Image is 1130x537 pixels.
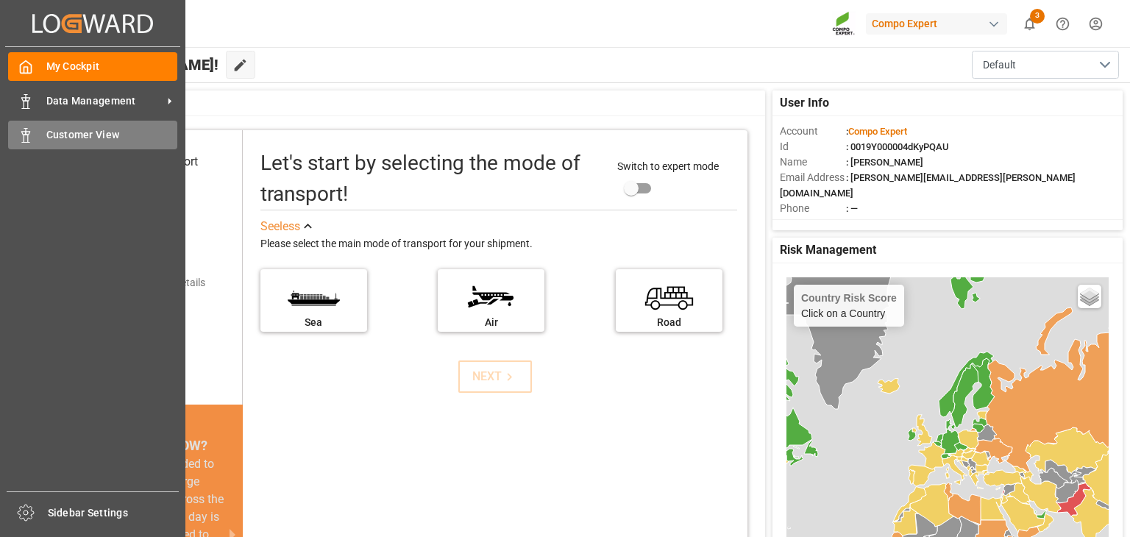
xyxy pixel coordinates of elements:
[780,94,829,112] span: User Info
[458,360,532,393] button: NEXT
[260,235,737,253] div: Please select the main mode of transport for your shipment.
[46,127,178,143] span: Customer View
[623,315,715,330] div: Road
[972,51,1119,79] button: open menu
[780,124,846,139] span: Account
[846,203,858,214] span: : —
[8,121,177,149] a: Customer View
[617,160,719,172] span: Switch to expert mode
[780,201,846,216] span: Phone
[1046,7,1079,40] button: Help Center
[1013,7,1046,40] button: show 3 new notifications
[268,315,360,330] div: Sea
[866,10,1013,38] button: Compo Expert
[1030,9,1045,24] span: 3
[983,57,1016,73] span: Default
[801,292,897,304] h4: Country Risk Score
[780,241,876,259] span: Risk Management
[780,154,846,170] span: Name
[846,126,907,137] span: :
[46,93,163,109] span: Data Management
[8,52,177,81] a: My Cockpit
[260,148,603,210] div: Let's start by selecting the mode of transport!
[46,59,178,74] span: My Cockpit
[846,218,883,230] span: : Shipper
[846,157,923,168] span: : [PERSON_NAME]
[846,141,949,152] span: : 0019Y000004dKyPQAU
[780,172,1076,199] span: : [PERSON_NAME][EMAIL_ADDRESS][PERSON_NAME][DOMAIN_NAME]
[260,218,300,235] div: See less
[445,315,537,330] div: Air
[113,275,205,291] div: Add shipping details
[848,126,907,137] span: Compo Expert
[1078,285,1101,308] a: Layers
[866,13,1007,35] div: Compo Expert
[780,216,846,232] span: Account Type
[780,170,846,185] span: Email Address
[60,51,218,79] span: Hello [PERSON_NAME]!
[472,368,517,385] div: NEXT
[832,11,856,37] img: Screenshot%202023-09-29%20at%2010.02.21.png_1712312052.png
[801,292,897,319] div: Click on a Country
[780,139,846,154] span: Id
[48,505,180,521] span: Sidebar Settings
